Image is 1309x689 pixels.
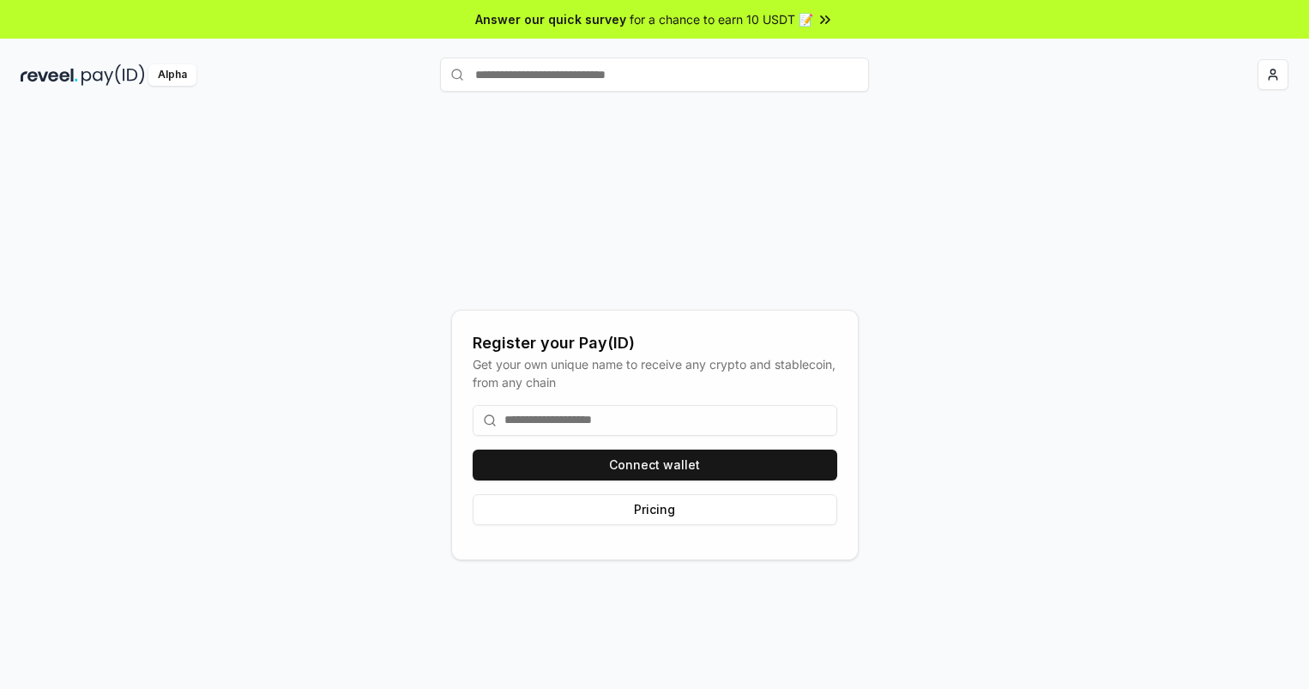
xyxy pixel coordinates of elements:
div: Alpha [148,64,196,86]
div: Register your Pay(ID) [473,331,837,355]
span: for a chance to earn 10 USDT 📝 [630,10,813,28]
img: reveel_dark [21,64,78,86]
button: Connect wallet [473,450,837,480]
span: Answer our quick survey [475,10,626,28]
button: Pricing [473,494,837,525]
div: Get your own unique name to receive any crypto and stablecoin, from any chain [473,355,837,391]
img: pay_id [81,64,145,86]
